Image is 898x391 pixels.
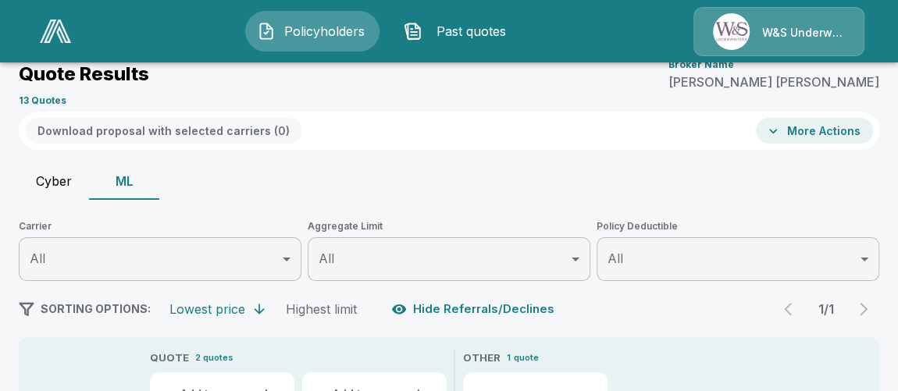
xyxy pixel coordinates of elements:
div: Lowest price [169,301,245,317]
p: 13 Quotes [19,96,66,105]
span: Policy Deductible [597,219,879,234]
button: Past quotes IconPast quotes [392,11,526,52]
p: OTHER [463,350,501,366]
button: More Actions [756,118,873,144]
p: Broker Name [668,60,734,69]
span: All [30,251,45,266]
img: AA Logo [40,20,71,43]
button: ML [89,162,159,200]
span: Aggregate Limit [308,219,590,234]
span: All [608,251,623,266]
button: Download proposal with selected carriers (0) [25,118,302,144]
span: All [319,251,334,266]
div: Highest limit [286,301,357,317]
img: Past quotes Icon [404,22,422,41]
button: Cyber [19,162,89,200]
span: Policyholders [282,22,368,41]
p: Quote Results [19,65,149,84]
p: [PERSON_NAME] [PERSON_NAME] [668,76,879,88]
span: Past quotes [429,22,515,41]
p: quote [514,351,539,364]
p: QUOTE [150,350,189,366]
button: Policyholders IconPolicyholders [245,11,380,52]
p: 1 / 1 [811,303,842,315]
span: Carrier [19,219,301,234]
p: 1 [507,351,511,364]
p: 2 quotes [195,351,233,364]
img: Policyholders Icon [257,22,276,41]
span: SORTING OPTIONS: [41,302,151,315]
button: Hide Referrals/Declines [388,294,561,324]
